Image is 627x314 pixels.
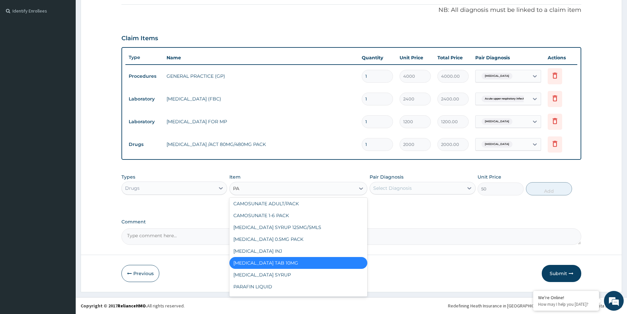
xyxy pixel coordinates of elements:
td: Laboratory [125,93,163,105]
div: Select Diagnosis [373,185,412,191]
footer: All rights reserved. [76,297,627,314]
div: Chat with us now [34,37,111,45]
p: NB: All diagnosis must be linked to a claim item [121,6,581,14]
th: Pair Diagnosis [472,51,544,64]
strong: Copyright © 2017 . [81,303,147,309]
td: Procedures [125,70,163,82]
span: [MEDICAL_DATA] [482,141,512,148]
div: [MEDICAL_DATA] SYRUP [229,269,367,281]
span: Acute upper respiratory infect... [482,96,529,102]
div: Drugs [125,185,140,191]
th: Name [163,51,358,64]
div: [MEDICAL_DATA] 0.5MG PACK [229,233,367,245]
textarea: Type your message and hit 'Enter' [3,180,125,203]
div: PALUDRINE 100MG TAB [229,293,367,304]
td: GENERAL PRACTICE (GP) [163,70,358,83]
button: Submit [542,265,581,282]
td: Laboratory [125,116,163,128]
label: Item [229,174,241,180]
label: Pair Diagnosis [370,174,404,180]
div: Redefining Heath Insurance in [GEOGRAPHIC_DATA] using Telemedicine and Data Science! [448,302,622,309]
button: Previous [121,265,159,282]
img: d_794563401_company_1708531726252_794563401 [12,33,27,49]
h3: Claim Items [121,35,158,42]
div: CAMOSUNATE ADULT/PACK [229,198,367,210]
td: Drugs [125,138,163,151]
div: We're Online! [538,295,594,300]
div: [MEDICAL_DATA] TAB 10MG [229,257,367,269]
th: Unit Price [396,51,434,64]
th: Total Price [434,51,472,64]
th: Type [125,51,163,64]
div: CAMOSUNATE 1-6 PACK [229,210,367,221]
div: [MEDICAL_DATA] INJ [229,245,367,257]
div: PARAFIN LIQUID [229,281,367,293]
div: Minimize live chat window [108,3,124,19]
span: [MEDICAL_DATA] [482,73,512,79]
p: How may I help you today? [538,301,594,307]
td: [MEDICAL_DATA] /ACT 80MG/480MG PACK [163,138,358,151]
label: Unit Price [478,174,501,180]
th: Quantity [358,51,396,64]
span: We're online! [38,83,91,150]
th: Actions [544,51,577,64]
a: RelianceHMO [118,303,146,309]
label: Comment [121,219,581,225]
div: [MEDICAL_DATA] SYRUP 125MG/5MLS [229,221,367,233]
span: [MEDICAL_DATA] [482,118,512,125]
label: Types [121,174,135,180]
td: [MEDICAL_DATA] FOR MP [163,115,358,128]
button: Add [526,182,572,195]
td: [MEDICAL_DATA] (FBC) [163,92,358,105]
